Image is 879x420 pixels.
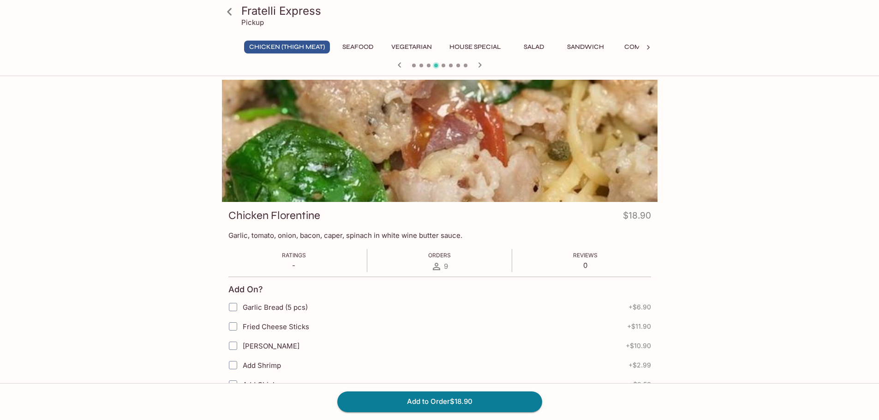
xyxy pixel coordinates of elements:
[428,252,451,259] span: Orders
[444,41,506,53] button: House Special
[627,323,651,330] span: + $11.90
[626,342,651,349] span: + $10.90
[243,322,309,331] span: Fried Cheese Sticks
[243,303,308,312] span: Garlic Bread (5 pcs)
[241,4,654,18] h3: Fratelli Express
[513,41,555,53] button: Salad
[337,391,542,412] button: Add to Order$18.90
[337,41,379,53] button: Seafood
[228,231,651,240] p: Garlic, tomato, onion, bacon, caper, spinach in white wine butter sauce.
[628,361,651,369] span: + $2.99
[282,252,306,259] span: Ratings
[386,41,437,53] button: Vegetarian
[228,208,320,223] h3: Chicken Florentine
[562,41,609,53] button: Sandwich
[444,262,448,271] span: 9
[628,303,651,311] span: + $6.90
[228,284,263,295] h4: Add On?
[629,381,651,388] span: + $2.50
[243,380,285,389] span: Add Chicken
[616,41,658,53] button: Combo
[282,261,306,270] p: -
[573,261,598,270] p: 0
[243,342,299,350] span: [PERSON_NAME]
[241,18,264,27] p: Pickup
[243,361,281,370] span: Add Shrimp
[573,252,598,259] span: Reviews
[244,41,330,53] button: Chicken (Thigh Meat)
[623,208,651,226] h4: $18.90
[222,80,658,202] div: Chicken Florentine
